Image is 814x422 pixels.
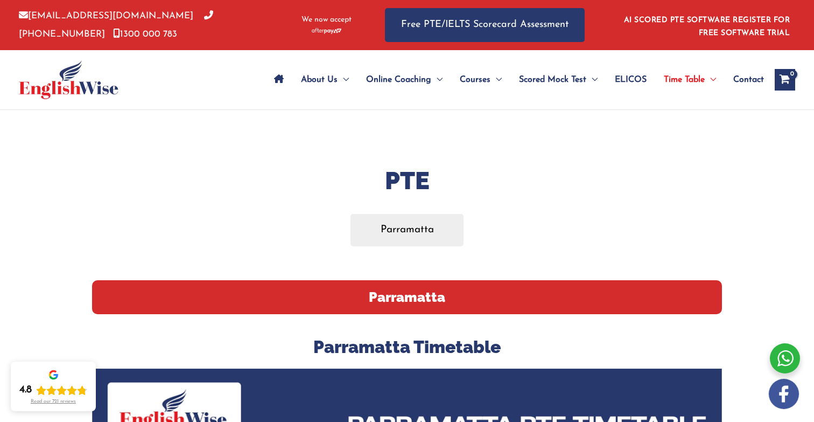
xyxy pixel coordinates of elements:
span: Menu Toggle [338,61,349,99]
a: [PHONE_NUMBER] [19,11,213,38]
span: About Us [301,61,338,99]
a: CoursesMenu Toggle [451,61,510,99]
a: AI SCORED PTE SOFTWARE REGISTER FOR FREE SOFTWARE TRIAL [624,16,790,37]
a: ELICOS [606,61,655,99]
div: Read our 721 reviews [31,399,76,405]
span: Contact [733,61,764,99]
a: Time TableMenu Toggle [655,61,725,99]
span: Time Table [664,61,705,99]
h3: Parramatta Timetable [92,336,722,358]
span: Online Coaching [366,61,431,99]
a: About UsMenu Toggle [292,61,357,99]
span: Menu Toggle [586,61,598,99]
div: Rating: 4.8 out of 5 [19,384,87,397]
span: Scored Mock Test [519,61,586,99]
span: Courses [460,61,490,99]
a: Free PTE/IELTS Scorecard Assessment [385,8,585,42]
span: Menu Toggle [705,61,716,99]
a: 1300 000 783 [113,30,177,39]
div: 4.8 [19,384,32,397]
a: [EMAIL_ADDRESS][DOMAIN_NAME] [19,11,193,20]
h1: PTE [92,164,722,198]
img: cropped-ew-logo [19,60,118,99]
span: Menu Toggle [431,61,443,99]
span: We now accept [301,15,352,25]
img: white-facebook.png [769,379,799,409]
a: Contact [725,61,764,99]
aside: Header Widget 1 [617,8,795,43]
a: View Shopping Cart, empty [775,69,795,91]
span: Menu Toggle [490,61,502,99]
nav: Site Navigation: Main Menu [265,61,764,99]
a: Parramatta [350,214,464,246]
span: ELICOS [615,61,647,99]
a: Scored Mock TestMenu Toggle [510,61,606,99]
a: Online CoachingMenu Toggle [357,61,451,99]
img: Afterpay-Logo [312,28,341,34]
h2: Parramatta [92,280,722,314]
